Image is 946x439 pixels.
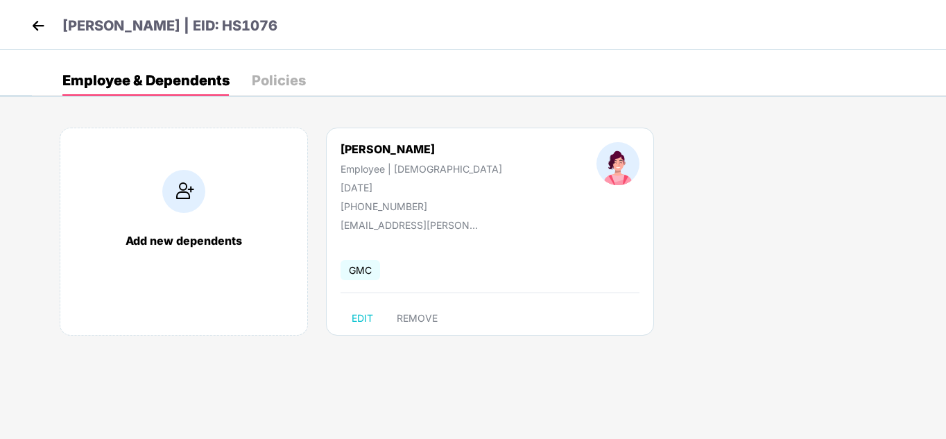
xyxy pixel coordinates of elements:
img: addIcon [162,170,205,213]
div: [PHONE_NUMBER] [341,200,502,212]
img: back [28,15,49,36]
div: Add new dependents [74,234,293,248]
span: EDIT [352,313,373,324]
div: Employee & Dependents [62,74,230,87]
div: Employee | [DEMOGRAPHIC_DATA] [341,163,502,175]
div: [EMAIL_ADDRESS][PERSON_NAME][DOMAIN_NAME] [341,219,479,231]
img: profileImage [596,142,639,185]
span: REMOVE [397,313,438,324]
div: Policies [252,74,306,87]
div: [PERSON_NAME] [341,142,502,156]
button: REMOVE [386,307,449,329]
div: [DATE] [341,182,502,193]
button: EDIT [341,307,384,329]
span: GMC [341,260,380,280]
p: [PERSON_NAME] | EID: HS1076 [62,15,277,37]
